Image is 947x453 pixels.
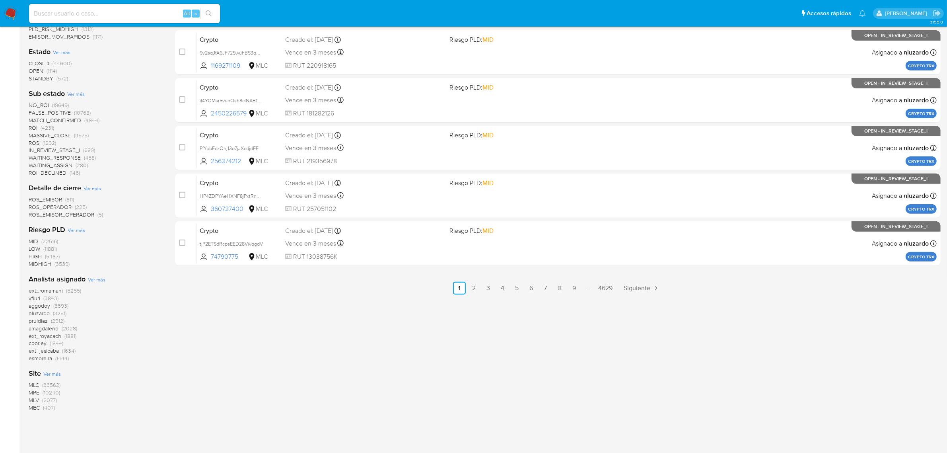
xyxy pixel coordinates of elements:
button: search-icon [200,8,217,19]
input: Buscar usuario o caso... [29,8,220,19]
span: s [194,10,197,17]
p: paloma.falcondesoto@mercadolibre.cl [885,10,930,17]
span: Accesos rápidos [807,9,851,18]
span: 3.155.0 [930,19,943,25]
a: Salir [933,9,941,18]
a: Notificaciones [859,10,866,17]
span: Alt [184,10,190,17]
